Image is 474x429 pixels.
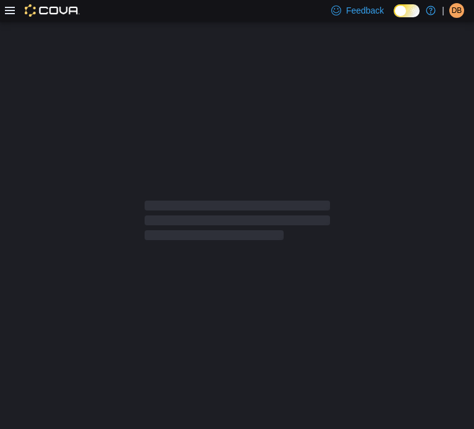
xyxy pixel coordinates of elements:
[346,4,384,17] span: Feedback
[442,3,444,18] p: |
[394,4,420,17] input: Dark Mode
[452,3,462,18] span: DB
[25,4,80,17] img: Cova
[449,3,464,18] div: D Biojo
[145,203,330,243] span: Loading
